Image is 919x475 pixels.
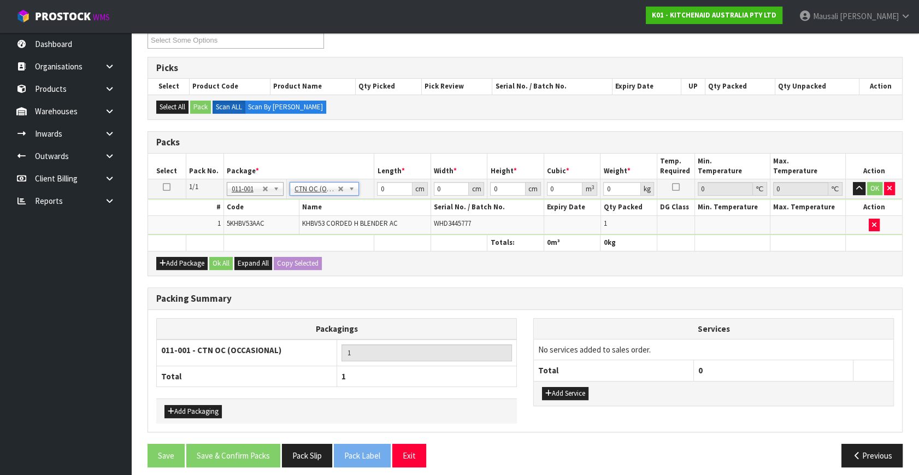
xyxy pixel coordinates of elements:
[238,259,269,268] span: Expand All
[846,200,903,215] th: Action
[542,387,588,400] button: Add Service
[223,154,374,179] th: Package
[604,219,607,228] span: 1
[492,79,612,94] th: Serial No. / Batch No.
[190,79,270,94] th: Product Code
[859,79,902,94] th: Action
[299,200,431,215] th: Name
[487,154,544,179] th: Height
[422,79,492,94] th: Pick Review
[753,182,767,196] div: ℃
[534,339,893,360] td: No services added to sales order.
[156,137,894,148] h3: Packs
[234,257,272,270] button: Expand All
[186,444,280,467] button: Save & Confirm Packs
[156,257,208,270] button: Add Package
[431,200,544,215] th: Serial No. / Batch No.
[840,11,899,21] span: [PERSON_NAME]
[469,182,484,196] div: cm
[156,294,894,304] h3: Packing Summary
[591,184,594,191] sup: 3
[582,182,597,196] div: m
[646,7,782,24] a: K01 - KITCHENAID AUSTRALIA PTY LTD
[600,200,657,215] th: Qty Packed
[641,182,654,196] div: kg
[157,366,337,387] th: Total
[164,405,222,418] button: Add Packaging
[695,200,770,215] th: Min. Temperature
[374,154,431,179] th: Length
[534,319,893,339] th: Services
[431,154,487,179] th: Width
[148,79,190,94] th: Select
[190,101,211,114] button: Pack
[186,154,223,179] th: Pack No.
[189,182,198,191] span: 1/1
[157,318,517,339] th: Packagings
[657,154,694,179] th: Temp. Required
[544,235,600,251] th: m³
[223,200,299,215] th: Code
[775,79,859,94] th: Qty Unpacked
[148,200,223,215] th: #
[544,154,600,179] th: Cubic
[35,9,91,24] span: ProStock
[612,79,681,94] th: Expiry Date
[274,257,322,270] button: Copy Selected
[694,154,770,179] th: Min. Temperature
[217,219,221,228] span: 1
[302,219,398,228] span: KHBV53 CORDED H BLENDER AC
[392,444,426,467] button: Exit
[600,154,657,179] th: Weight
[813,11,838,21] span: Mausali
[93,12,110,22] small: WMS
[232,183,262,196] span: 011-001
[156,101,188,114] button: Select All
[209,257,233,270] button: Ok All
[770,154,845,179] th: Max. Temperature
[544,200,601,215] th: Expiry Date
[341,371,346,382] span: 1
[867,182,882,195] button: OK
[600,235,657,251] th: kg
[413,182,428,196] div: cm
[841,444,903,467] button: Previous
[156,63,894,73] h3: Picks
[770,200,846,215] th: Max. Temperature
[526,182,541,196] div: cm
[603,238,607,247] span: 0
[148,154,186,179] th: Select
[227,219,264,228] span: 5KHBV53AAC
[547,238,551,247] span: 0
[294,183,338,196] span: CTN OC (OCCASIONAL)
[355,79,421,94] th: Qty Picked
[534,360,693,381] th: Total
[161,345,281,355] strong: 011-001 - CTN OC (OCCASIONAL)
[282,444,332,467] button: Pack Slip
[334,444,391,467] button: Pack Label
[16,9,30,23] img: cube-alt.png
[487,235,544,251] th: Totals:
[434,219,471,228] span: WHD3445777
[148,444,185,467] button: Save
[245,101,326,114] label: Scan By [PERSON_NAME]
[213,101,245,114] label: Scan ALL
[828,182,843,196] div: ℃
[845,154,902,179] th: Action
[652,10,776,20] strong: K01 - KITCHENAID AUSTRALIA PTY LTD
[705,79,775,94] th: Qty Packed
[657,200,695,215] th: DG Class
[698,365,703,376] span: 0
[270,79,355,94] th: Product Name
[681,79,705,94] th: UP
